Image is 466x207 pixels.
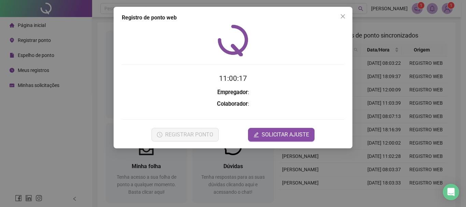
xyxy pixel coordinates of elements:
h3: : [122,100,344,108]
span: SOLICITAR AJUSTE [262,131,309,139]
strong: Colaborador [217,101,248,107]
button: editSOLICITAR AJUSTE [248,128,315,142]
button: Close [337,11,348,22]
img: QRPoint [218,25,248,56]
span: close [340,14,346,19]
span: edit [253,132,259,137]
time: 11:00:17 [219,74,247,83]
div: Open Intercom Messenger [443,184,459,200]
button: REGISTRAR PONTO [151,128,219,142]
strong: Empregador [217,89,248,95]
h3: : [122,88,344,97]
div: Registro de ponto web [122,14,344,22]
